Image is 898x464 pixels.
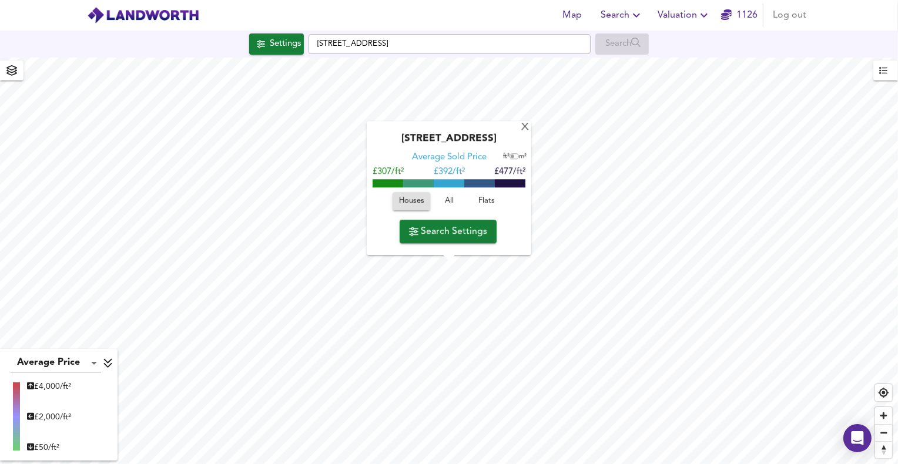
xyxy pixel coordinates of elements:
[309,34,591,54] input: Enter a location...
[11,354,101,372] div: Average Price
[270,36,301,52] div: Settings
[468,193,505,211] button: Flats
[875,424,892,441] button: Zoom out
[400,220,497,243] button: Search Settings
[773,7,806,23] span: Log out
[373,168,404,177] span: £307/ft²
[430,193,468,211] button: All
[409,223,487,240] span: Search Settings
[412,152,487,164] div: Average Sold Price
[249,33,304,55] div: Click to configure Search Settings
[596,4,648,27] button: Search
[875,384,892,401] button: Find my location
[433,195,465,209] span: All
[249,33,304,55] button: Settings
[595,33,649,55] div: Enable a Source before running a Search
[519,154,527,160] span: m²
[721,7,758,23] a: 1126
[87,6,199,24] img: logo
[721,4,758,27] button: 1126
[658,7,711,23] span: Valuation
[27,411,71,423] div: £ 2,000/ft²
[558,7,587,23] span: Map
[398,195,424,209] span: Houses
[875,441,892,458] button: Reset bearing to north
[520,122,530,133] div: X
[27,381,71,392] div: £ 4,000/ft²
[373,133,525,152] div: [STREET_ADDRESS]
[434,168,465,177] span: £ 392/ft²
[471,195,502,209] span: Flats
[601,7,644,23] span: Search
[875,425,892,441] span: Zoom out
[393,193,430,211] button: Houses
[875,407,892,424] button: Zoom in
[653,4,716,27] button: Valuation
[875,442,892,458] span: Reset bearing to north
[768,4,811,27] button: Log out
[27,442,71,453] div: £ 50/ft²
[554,4,591,27] button: Map
[843,424,872,452] div: Open Intercom Messenger
[503,154,510,160] span: ft²
[494,168,525,177] span: £477/ft²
